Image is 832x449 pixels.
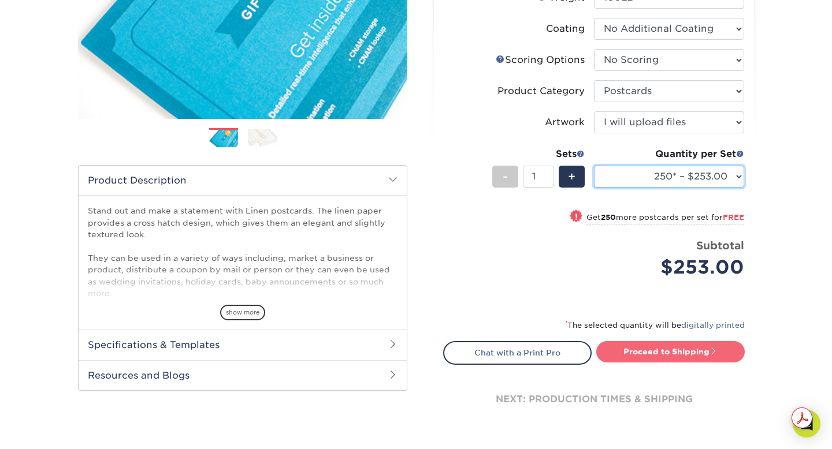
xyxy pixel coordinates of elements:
div: Sets [492,147,585,161]
div: Quantity per Set [594,147,744,161]
a: Chat with a Print Pro [443,341,592,364]
strong: 250 [601,213,616,222]
h2: Specifications & Templates [79,330,407,360]
div: Artwork [545,115,585,129]
small: Get more postcards per set for [586,213,744,224]
a: Proceed to Shipping [596,341,745,362]
div: $253.00 [603,253,744,281]
span: FREE [723,213,744,222]
h2: Resources and Blogs [79,360,407,390]
div: Coating [546,22,585,36]
span: show more [220,305,265,320]
strong: Subtotal [696,239,744,252]
div: next: production times & shipping [443,365,745,434]
h2: Product Description [79,166,407,195]
span: - [503,168,508,185]
span: + [568,168,575,185]
p: Stand out and make a statement with Linen postcards. The linen paper provides a cross hatch desig... [88,205,398,381]
span: ! [575,211,578,223]
div: Product Category [497,84,585,98]
img: Postcards 01 [209,129,238,149]
small: The selected quantity will be [565,321,745,330]
div: Scoring Options [496,53,585,67]
a: digitally printed [681,321,745,330]
img: Postcards 02 [248,129,277,147]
